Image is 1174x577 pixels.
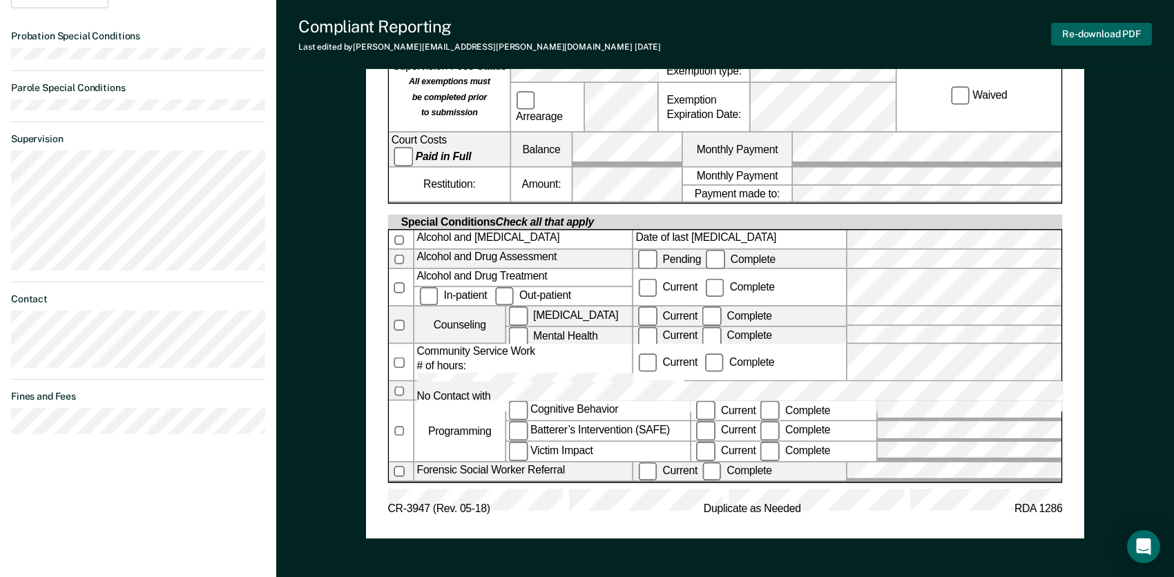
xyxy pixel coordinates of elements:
[702,462,721,480] input: Complete
[696,402,715,420] input: Current
[506,307,632,326] label: [MEDICAL_DATA]
[700,310,775,322] label: Complete
[414,251,632,268] div: Alcohol and Drug Assessment
[761,402,780,420] input: Complete
[506,402,691,420] label: Cognitive Behavior
[511,133,572,166] label: Balance
[951,86,970,105] input: Waived
[409,77,490,119] strong: All exemptions must be completed prior to submission
[704,502,801,516] span: Duplicate as Needed
[389,168,510,202] div: Restitution:
[706,251,724,269] input: Complete
[635,42,661,52] span: [DATE]
[389,59,510,132] div: Supervision Fees Status
[398,215,596,230] div: Special Conditions
[696,442,715,460] input: Current
[705,353,724,372] input: Complete
[506,442,691,460] label: Victim Impact
[11,391,265,402] dt: Fines and Fees
[635,330,700,342] label: Current
[705,278,724,297] input: Complete
[702,356,777,369] div: Complete
[694,424,758,437] label: Current
[683,133,792,166] label: Monthly Payment
[414,344,632,381] div: Community Service Work # of hours:
[638,327,657,346] input: Current
[1127,530,1160,563] div: Open Intercom Messenger
[635,356,700,369] label: Current
[758,444,833,457] label: Complete
[419,287,438,306] input: In-patient
[11,133,265,145] dt: Supervision
[635,464,700,477] label: Current
[700,330,775,342] label: Complete
[638,462,657,480] input: Current
[492,290,573,302] label: Out-patient
[11,30,265,42] dt: Probation Special Conditions
[638,278,657,297] input: Current
[414,270,632,286] div: Alcohol and Drug Treatment
[298,42,661,52] div: Last edited by [PERSON_NAME][EMAIL_ADDRESS][PERSON_NAME][DOMAIN_NAME]
[638,251,657,269] input: Pending
[516,91,535,110] input: Arrearage
[511,168,572,202] label: Amount:
[635,253,703,266] label: Pending
[659,59,749,82] label: Exemption type:
[509,307,528,326] input: [MEDICAL_DATA]
[394,148,412,166] input: Paid in Full
[758,404,833,416] label: Complete
[11,293,265,305] dt: Contact
[683,168,792,184] label: Monthly Payment
[761,442,780,460] input: Complete
[414,402,505,461] div: Programming
[638,307,657,326] input: Current
[11,82,265,94] dt: Parole Special Conditions
[638,353,657,372] input: Current
[495,287,514,306] input: Out-patient
[417,290,493,302] label: In-patient
[703,281,778,293] label: Complete
[509,402,528,420] input: Cognitive Behavior
[702,307,721,326] input: Complete
[509,442,528,460] input: Victim Impact
[514,91,581,124] label: Arrearage
[298,17,661,37] div: Compliant Reporting
[683,186,792,202] label: Payment made to:
[414,462,632,480] div: Forensic Social Worker Referral
[509,327,528,346] input: Mental Health
[388,502,490,516] span: CR-3947 (Rev. 05-18)
[414,231,632,249] div: Alcohol and [MEDICAL_DATA]
[633,231,847,249] label: Date of last [MEDICAL_DATA]
[700,464,775,477] label: Complete
[635,310,700,322] label: Current
[694,444,758,457] label: Current
[694,404,758,416] label: Current
[659,84,749,132] div: Exemption Expiration Date:
[635,281,700,293] label: Current
[494,382,1129,412] input: No Contact with
[1051,23,1152,46] button: Re-download PDF
[416,150,472,163] strong: Paid in Full
[414,382,1131,400] label: No Contact with
[696,422,715,440] input: Current
[509,422,528,440] input: Batterer’s Intervention (SAFE)
[506,327,632,346] label: Mental Health
[758,424,833,437] label: Complete
[414,307,505,344] div: Counseling
[496,217,594,229] span: Check all that apply
[761,422,780,440] input: Complete
[506,422,691,440] label: Batterer’s Intervention (SAFE)
[948,86,1010,105] label: Waived
[704,253,778,266] label: Complete
[702,327,721,346] input: Complete
[1014,502,1063,516] span: RDA 1286
[389,133,510,166] div: Court Costs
